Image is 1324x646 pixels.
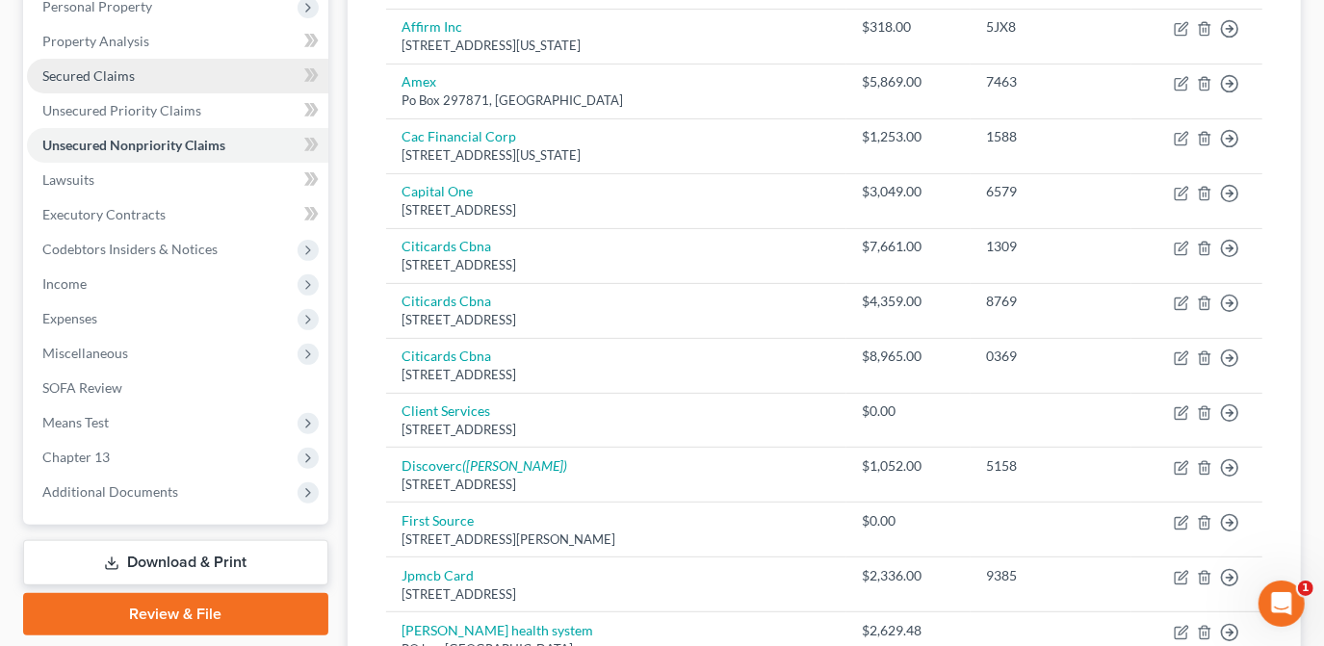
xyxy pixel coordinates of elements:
div: $2,336.00 [862,566,955,585]
div: 5JX8 [986,17,1116,37]
div: [STREET_ADDRESS] [402,585,831,604]
div: 6579 [986,182,1116,201]
a: Amex [402,73,436,90]
div: $8,965.00 [862,347,955,366]
div: $7,661.00 [862,237,955,256]
span: Lawsuits [42,171,94,188]
span: Means Test [42,414,109,430]
span: Unsecured Nonpriority Claims [42,137,225,153]
span: Expenses [42,310,97,326]
a: Affirm Inc [402,18,462,35]
a: Unsecured Priority Claims [27,93,328,128]
span: 1 [1298,581,1313,596]
div: 9385 [986,566,1116,585]
div: 1309 [986,237,1116,256]
a: Citicards Cbna [402,238,491,254]
div: [STREET_ADDRESS] [402,201,831,220]
a: Client Services [402,402,490,419]
span: Secured Claims [42,67,135,84]
a: First Source [402,512,474,529]
span: SOFA Review [42,379,122,396]
a: Cac Financial Corp [402,128,516,144]
a: Executory Contracts [27,197,328,232]
div: $1,052.00 [862,456,955,476]
span: Miscellaneous [42,345,128,361]
i: ([PERSON_NAME]) [462,457,567,474]
div: $2,629.48 [862,621,955,640]
span: Chapter 13 [42,449,110,465]
a: Unsecured Nonpriority Claims [27,128,328,163]
a: Property Analysis [27,24,328,59]
div: 0369 [986,347,1116,366]
a: SOFA Review [27,371,328,405]
a: Secured Claims [27,59,328,93]
span: Property Analysis [42,33,149,49]
div: 7463 [986,72,1116,91]
div: $3,049.00 [862,182,955,201]
a: Citicards Cbna [402,348,491,364]
a: Citicards Cbna [402,293,491,309]
div: 5158 [986,456,1116,476]
div: 8769 [986,292,1116,311]
div: $4,359.00 [862,292,955,311]
div: [STREET_ADDRESS][US_STATE] [402,37,831,55]
div: Po Box 297871, [GEOGRAPHIC_DATA] [402,91,831,110]
div: [STREET_ADDRESS] [402,311,831,329]
a: Lawsuits [27,163,328,197]
a: Discoverc([PERSON_NAME]) [402,457,567,474]
span: Income [42,275,87,292]
span: Codebtors Insiders & Notices [42,241,218,257]
div: [STREET_ADDRESS][US_STATE] [402,146,831,165]
div: $1,253.00 [862,127,955,146]
a: Capital One [402,183,473,199]
iframe: Intercom live chat [1259,581,1305,627]
div: [STREET_ADDRESS][PERSON_NAME] [402,530,831,549]
div: [STREET_ADDRESS] [402,366,831,384]
a: Jpmcb Card [402,567,474,583]
div: [STREET_ADDRESS] [402,256,831,274]
div: $0.00 [862,511,955,530]
a: [PERSON_NAME] health system [402,622,593,638]
div: $0.00 [862,401,955,421]
a: Download & Print [23,540,328,585]
div: [STREET_ADDRESS] [402,421,831,439]
span: Executory Contracts [42,206,166,222]
div: [STREET_ADDRESS] [402,476,831,494]
div: $5,869.00 [862,72,955,91]
div: $318.00 [862,17,955,37]
span: Additional Documents [42,483,178,500]
div: 1588 [986,127,1116,146]
a: Review & File [23,593,328,635]
span: Unsecured Priority Claims [42,102,201,118]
